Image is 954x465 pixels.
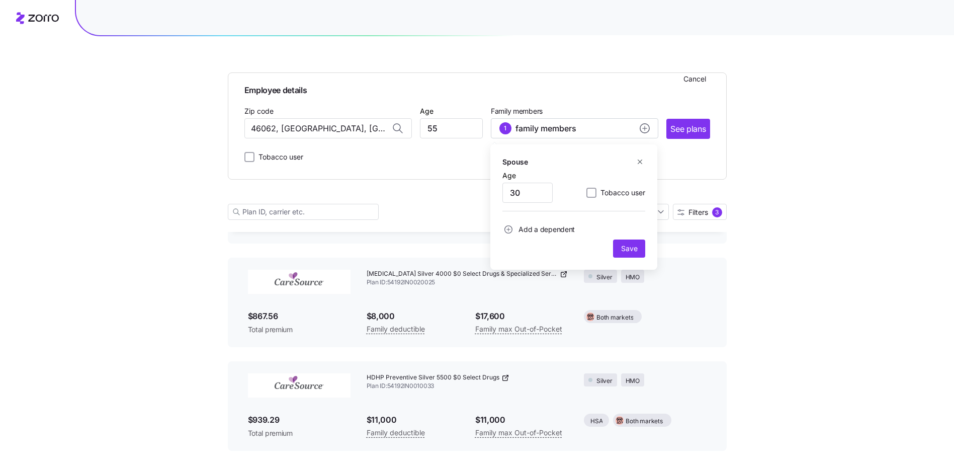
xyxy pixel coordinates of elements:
[683,74,706,84] span: Cancel
[666,119,710,139] button: See plans
[679,71,710,87] button: Cancel
[596,187,645,199] label: Tobacco user
[626,273,640,282] span: HMO
[626,376,640,386] span: HMO
[248,414,351,426] span: $939.29
[673,204,727,220] button: Filters3
[502,183,553,203] input: Age
[367,270,558,278] span: [MEDICAL_DATA] Silver 4000 $0 Select Drugs & Specialized Services Adult Vision & Fitness
[502,170,516,181] label: Age
[499,122,511,134] div: 1
[248,325,351,335] span: Total premium
[515,122,576,134] span: family members
[248,373,351,398] img: CareSource
[491,118,658,138] button: 1family membersadd icon
[248,310,351,323] span: $867.56
[244,81,710,97] span: Employee details
[504,225,512,234] svg: add icon
[613,240,645,258] button: Save
[596,313,633,323] span: Both markets
[670,123,706,135] span: See plans
[621,244,637,254] span: Save
[367,323,425,335] span: Family deductible
[244,106,274,117] label: Zip code
[596,273,613,282] span: Silver
[475,323,562,335] span: Family max Out-of-Pocket
[640,123,650,133] svg: add icon
[475,414,568,426] span: $11,000
[367,278,568,287] span: Plan ID: 54192IN0020025
[518,224,575,235] span: Add a dependent
[491,106,658,116] span: Family members
[626,417,662,426] span: Both markets
[688,209,708,216] span: Filters
[244,118,412,138] input: Zip code
[712,207,722,217] div: 3
[367,382,568,391] span: Plan ID: 54192IN0010033
[367,427,425,439] span: Family deductible
[596,376,613,386] span: Silver
[254,151,303,163] label: Tobacco user
[590,417,602,426] span: HSA
[420,118,483,138] input: Age
[367,373,499,382] span: HDHP Preventive Silver 5500 $0 Select Drugs
[502,219,575,240] button: Add a dependent
[248,428,351,438] span: Total premium
[228,204,379,220] input: Plan ID, carrier etc.
[475,427,562,439] span: Family max Out-of-Pocket
[367,414,459,426] span: $11,000
[502,157,528,167] h5: Spouse
[490,144,657,270] div: 1family membersadd icon
[248,270,351,294] img: CareSource
[420,106,433,117] label: Age
[367,310,459,323] span: $8,000
[475,310,568,323] span: $17,600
